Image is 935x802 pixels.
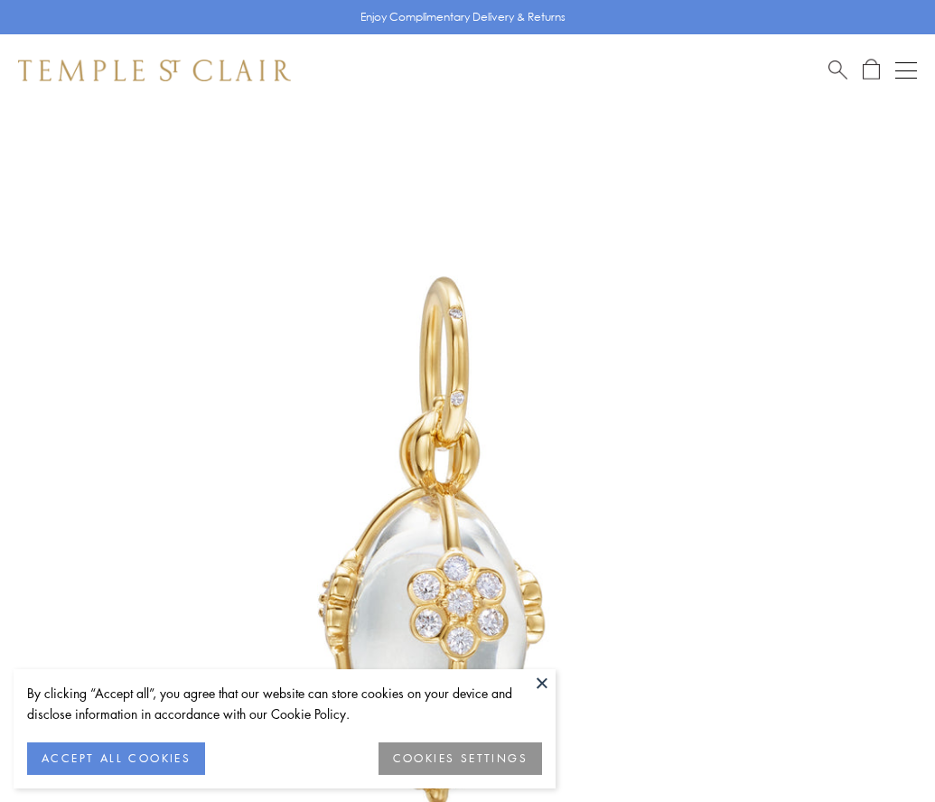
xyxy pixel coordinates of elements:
[27,742,205,775] button: ACCEPT ALL COOKIES
[379,742,542,775] button: COOKIES SETTINGS
[18,60,291,81] img: Temple St. Clair
[360,8,566,26] p: Enjoy Complimentary Delivery & Returns
[895,60,917,81] button: Open navigation
[863,59,880,81] a: Open Shopping Bag
[828,59,847,81] a: Search
[27,683,542,724] div: By clicking “Accept all”, you agree that our website can store cookies on your device and disclos...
